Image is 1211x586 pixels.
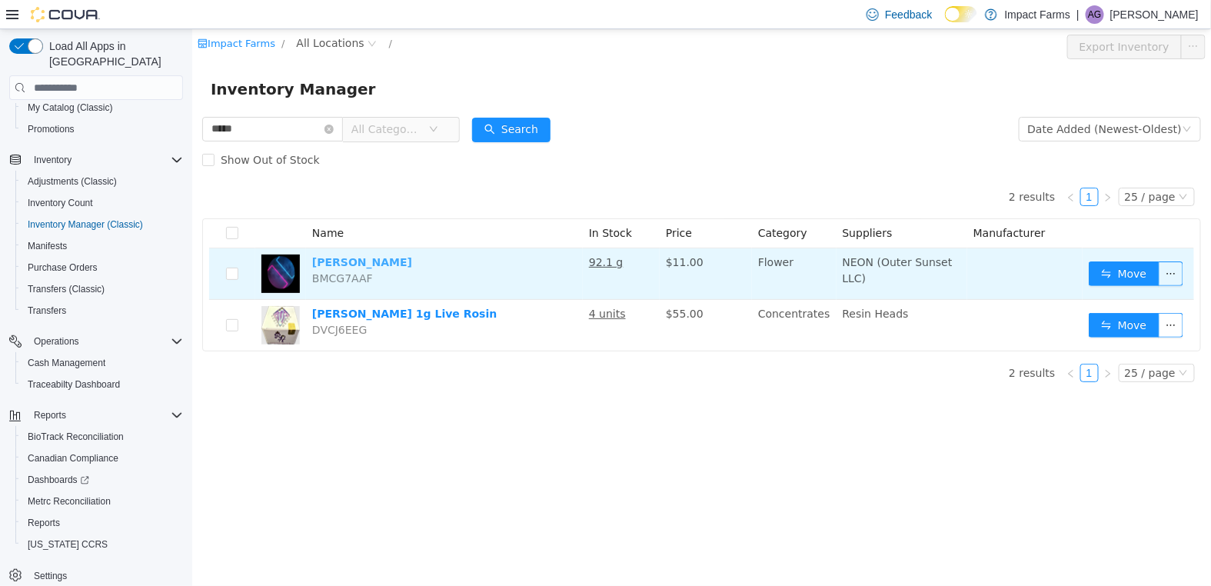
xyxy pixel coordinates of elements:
span: Transfers [22,301,183,320]
p: Impact Farms [1005,5,1071,24]
img: Dulce De Uva 1g Live Rosin hero shot [69,277,108,315]
button: Promotions [15,118,189,140]
span: NEON (Outer Sunset LLC) [650,227,760,255]
li: 1 [888,335,907,353]
li: Previous Page [870,158,888,177]
a: [PERSON_NAME] 1g Live Rosin [120,278,304,291]
span: Promotions [28,123,75,135]
span: Operations [28,332,183,351]
span: In Stock [397,198,440,210]
a: Transfers [22,301,72,320]
button: Reports [3,405,189,426]
button: Metrc Reconciliation [15,491,189,512]
span: $55.00 [474,278,511,291]
span: My Catalog (Classic) [28,102,113,114]
img: Cova [31,7,100,22]
li: Previous Page [870,335,888,353]
a: Inventory Count [22,194,99,212]
i: icon: left [874,164,883,173]
span: Category [566,198,615,210]
button: Adjustments (Classic) [15,171,189,192]
span: $11.00 [474,227,511,239]
a: BioTrack Reconciliation [22,428,130,446]
a: 1 [889,159,906,176]
a: Cash Management [22,354,111,372]
span: Reports [28,517,60,529]
span: Manufacturer [781,198,853,210]
span: Reports [22,514,183,532]
li: Next Page [907,335,925,353]
span: Show Out of Stock [22,125,134,137]
button: icon: ellipsis [966,232,991,257]
span: Dark Mode [945,22,946,23]
span: Name [120,198,151,210]
button: Reports [28,406,72,425]
span: Cash Management [28,357,105,369]
p: [PERSON_NAME] [1110,5,1199,24]
span: Operations [34,335,79,348]
button: Inventory Manager (Classic) [15,214,189,235]
button: BioTrack Reconciliation [15,426,189,448]
span: Purchase Orders [28,261,98,274]
span: BioTrack Reconciliation [22,428,183,446]
span: Dashboards [28,474,89,486]
a: Promotions [22,120,81,138]
i: icon: down [986,163,996,174]
button: Manifests [15,235,189,257]
span: Transfers (Classic) [28,283,105,295]
i: icon: down [990,95,1000,106]
button: Inventory [3,149,189,171]
span: Inventory Manager (Classic) [22,215,183,234]
button: Operations [28,332,85,351]
i: icon: right [911,164,920,173]
span: Reports [34,409,66,421]
span: Inventory [34,154,72,166]
u: 92.1 g [397,227,431,239]
div: 25 / page [933,159,983,176]
a: Inventory Manager (Classic) [22,215,149,234]
a: Settings [28,567,73,585]
span: Washington CCRS [22,535,183,554]
a: Dashboards [15,469,189,491]
a: Manifests [22,237,73,255]
span: Canadian Compliance [28,452,118,464]
a: Purchase Orders [22,258,104,277]
li: 1 [888,158,907,177]
span: Metrc Reconciliation [22,492,183,511]
button: Transfers [15,300,189,321]
li: 2 results [817,158,863,177]
button: Reports [15,512,189,534]
span: BMCG7AAF [120,243,181,255]
button: Inventory Count [15,192,189,214]
span: Settings [28,566,183,585]
span: Settings [34,570,67,582]
a: My Catalog (Classic) [22,98,119,117]
li: 2 results [817,335,863,353]
a: Adjustments (Classic) [22,172,123,191]
span: Traceabilty Dashboard [28,378,120,391]
span: Inventory [28,151,183,169]
button: [US_STATE] CCRS [15,534,189,555]
iframe: To enrich screen reader interactions, please activate Accessibility in Grammarly extension settings [192,29,1211,586]
span: Adjustments (Classic) [28,175,117,188]
button: Operations [3,331,189,352]
a: Transfers (Classic) [22,280,111,298]
button: Cash Management [15,352,189,374]
i: icon: right [911,340,920,349]
a: Dashboards [22,471,95,489]
td: Concentrates [560,271,644,321]
div: 25 / page [933,335,983,352]
button: icon: ellipsis [966,284,991,308]
span: Traceabilty Dashboard [22,375,183,394]
input: Dark Mode [945,6,977,22]
a: Traceabilty Dashboard [22,375,126,394]
i: icon: left [874,340,883,349]
button: Inventory [28,151,78,169]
